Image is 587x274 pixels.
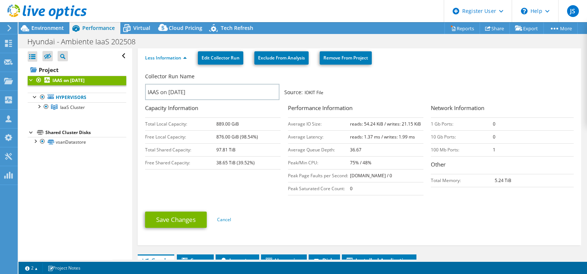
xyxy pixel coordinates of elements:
span: Disks [312,257,336,264]
td: 876.00 GiB (98.54%) [216,130,281,143]
td: 38.65 TiB (39.52%) [216,156,281,169]
a: IAAS on [DATE] [28,76,126,85]
span: Cloud Pricing [169,24,202,31]
a: Edit Collector Run [198,51,243,65]
a: Project [28,64,126,76]
span: Inventory [219,257,255,264]
a: 2 [20,263,43,273]
td: Peak Saturated Core Count: [288,182,350,195]
b: 1 [493,147,495,153]
td: Average Latency: [288,130,350,143]
td: 100 Mb Ports: [431,143,493,156]
a: Export [509,23,544,34]
a: Save Changes [145,212,207,228]
td: 97.81 TiB [216,143,281,156]
b: IAAS on [DATE] [52,77,85,83]
label: Source: [284,89,303,96]
div: Shared Cluster Disks [45,128,126,137]
span: JS [567,5,579,17]
a: Exclude From Analysis [254,51,309,65]
a: More [543,23,578,34]
td: Total Local Capacity: [145,117,216,130]
b: 0 [493,121,495,127]
a: Project Notes [42,263,86,273]
td: Total Memory: [431,174,495,187]
b: [DOMAIN_NAME] / 0 [350,172,392,179]
a: Share [480,23,510,34]
span: Virtual [133,24,150,31]
h1: Hyundai - Ambiente IaaS 202508 [24,38,147,46]
span: Environment [31,24,64,31]
b: reads: 1.37 ms / writes: 1.99 ms [350,134,415,140]
a: Remove From Project [320,51,372,65]
td: 889.00 GiB [216,117,281,130]
td: Average Queue Depth: [288,143,350,156]
b: 75% / 48% [350,160,371,166]
span: Hypervisor [265,257,303,264]
b: 0 [493,134,495,140]
a: Reports [444,23,480,34]
a: Hypervisors [28,93,126,102]
td: Average IO Size: [288,117,350,130]
b: 0 [350,185,353,192]
a: IaaS Cluster [28,102,126,112]
h3: Network Information [431,104,574,114]
label: Collector Run Name [145,73,195,80]
span: Tech Refresh [221,24,253,31]
td: Free Local Capacity: [145,130,216,143]
svg: \n [521,8,528,14]
h3: Performance Information [288,104,423,114]
a: vsanDatastore [28,137,126,147]
td: Free Shared Capacity: [145,156,216,169]
td: Peak/Min CPU: [288,156,350,169]
h3: Capacity Information [145,104,281,114]
td: Total Shared Capacity: [145,143,216,156]
td: 10 Gb Ports: [431,130,493,143]
b: 36.67 [350,147,361,153]
td: 1 Gb Ports: [431,117,493,130]
span: IOKIT File [284,89,323,96]
b: 5.24 TiB [495,177,511,184]
span: Performance [82,24,115,31]
span: Installed Applications [346,257,413,264]
td: Peak Page Faults per Second: [288,169,350,182]
span: Graphs [141,257,171,264]
a: Cancel [217,216,231,223]
a: Less Information [145,55,187,61]
h3: Other [431,160,574,170]
span: Servers [181,257,210,264]
b: reads: 54.24 KiB / writes: 21.15 KiB [350,121,421,127]
span: IaaS Cluster [60,104,85,110]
